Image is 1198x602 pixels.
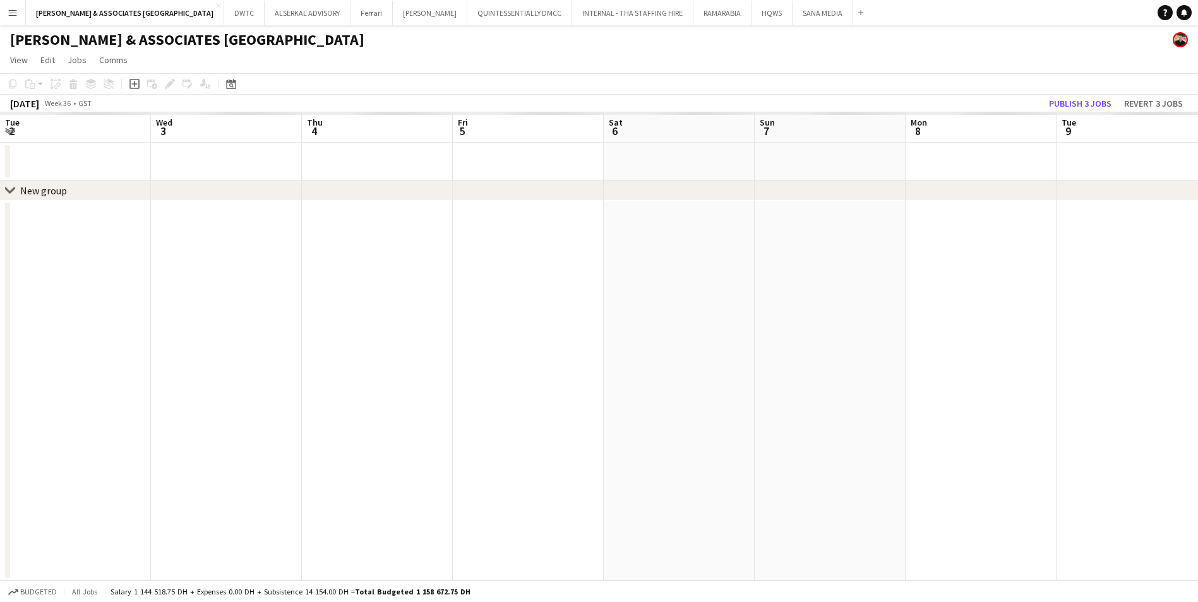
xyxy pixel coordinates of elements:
span: 9 [1060,124,1076,138]
span: Edit [40,54,55,66]
button: HQWS [752,1,793,25]
span: Wed [156,117,172,128]
h1: [PERSON_NAME] & ASSOCIATES [GEOGRAPHIC_DATA] [10,30,364,49]
span: Thu [307,117,323,128]
button: SANA MEDIA [793,1,853,25]
button: QUINTESSENTIALLY DMCC [467,1,572,25]
span: Mon [911,117,927,128]
span: Budgeted [20,587,57,596]
button: Revert 3 jobs [1119,95,1188,112]
span: View [10,54,28,66]
span: Fri [458,117,468,128]
span: Sun [760,117,775,128]
button: ALSERKAL ADVISORY [265,1,350,25]
span: Comms [99,54,128,66]
a: Edit [35,52,60,68]
button: [PERSON_NAME] [393,1,467,25]
button: Budgeted [6,585,59,599]
span: Total Budgeted 1 158 672.75 DH [355,587,470,596]
div: New group [20,184,67,197]
span: 2 [3,124,20,138]
button: Ferrari [350,1,393,25]
span: 4 [305,124,323,138]
div: GST [78,98,92,108]
span: Tue [5,117,20,128]
span: 8 [909,124,927,138]
span: 7 [758,124,775,138]
div: Salary 1 144 518.75 DH + Expenses 0.00 DH + Subsistence 14 154.00 DH = [111,587,470,596]
span: 3 [154,124,172,138]
app-user-avatar: Glenn Lloyd [1173,32,1188,47]
button: DWTC [224,1,265,25]
span: Tue [1062,117,1076,128]
span: 5 [456,124,468,138]
button: Publish 3 jobs [1044,95,1117,112]
span: Week 36 [42,98,73,108]
span: Jobs [68,54,87,66]
a: Comms [94,52,133,68]
button: RAMARABIA [693,1,752,25]
button: INTERNAL - THA STAFFING HIRE [572,1,693,25]
div: [DATE] [10,97,39,110]
span: Sat [609,117,623,128]
a: Jobs [63,52,92,68]
span: All jobs [69,587,100,596]
span: 6 [607,124,623,138]
button: [PERSON_NAME] & ASSOCIATES [GEOGRAPHIC_DATA] [26,1,224,25]
a: View [5,52,33,68]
